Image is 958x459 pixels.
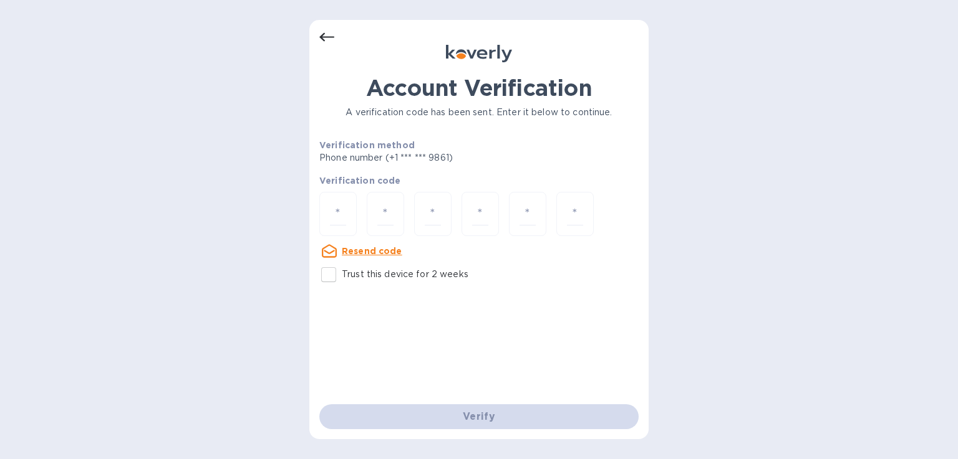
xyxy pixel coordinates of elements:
h1: Account Verification [319,75,639,101]
p: Phone number (+1 *** *** 9861) [319,151,548,164]
p: A verification code has been sent. Enter it below to continue. [319,106,639,119]
b: Verification method [319,140,415,150]
p: Trust this device for 2 weeks [342,268,468,281]
p: Verification code [319,174,639,187]
u: Resend code [342,246,402,256]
